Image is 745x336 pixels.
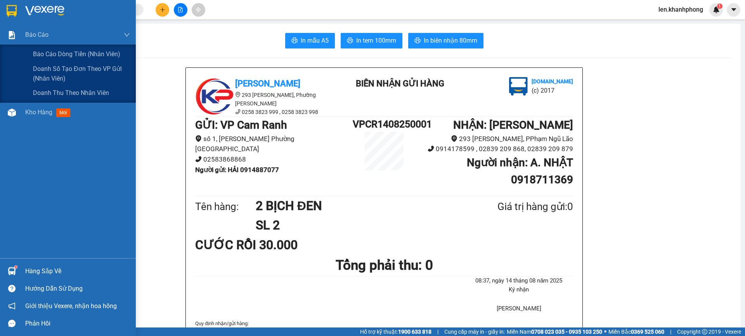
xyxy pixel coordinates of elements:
span: Doanh số tạo đơn theo VP gửi (nhân viên) [33,64,130,83]
b: Người gửi : HẢI 0914887077 [195,166,279,174]
span: caret-down [730,6,737,13]
button: printerIn tem 100mm [341,33,402,48]
b: GỬI : VP Cam Ranh [195,119,287,131]
span: Kho hàng [25,109,52,116]
span: In tem 100mm [356,36,396,45]
span: | [437,327,438,336]
li: [PERSON_NAME] [465,304,573,314]
strong: 1900 633 818 [398,329,431,335]
span: message [8,320,16,327]
button: file-add [174,3,187,17]
div: Phản hồi [25,318,130,329]
span: down [124,32,130,38]
b: Người nhận : A. NHẬT 0918711369 [467,156,573,186]
span: printer [291,37,298,45]
li: 02583868868 [195,154,353,165]
button: printerIn mẫu A5 [285,33,335,48]
b: [PERSON_NAME] [235,79,300,88]
img: warehouse-icon [8,267,16,275]
span: phone [235,109,241,114]
span: In biên nhận 80mm [424,36,477,45]
span: plus [160,7,165,12]
span: copyright [702,329,707,334]
img: icon-new-feature [713,6,720,13]
strong: 0369 525 060 [631,329,664,335]
span: environment [195,135,202,142]
b: BIÊN NHẬN GỬI HÀNG [356,79,444,88]
span: Báo cáo [25,30,49,40]
h1: 2 BỊCH ĐEN [256,196,460,215]
span: 1 [718,3,721,9]
span: environment [235,92,241,97]
span: mới [56,109,70,117]
span: printer [414,37,421,45]
span: aim [196,7,201,12]
h1: SL 2 [256,215,460,235]
li: 0258 3823 999 , 0258 3823 998 [195,108,335,116]
img: warehouse-icon [8,109,16,117]
span: len.khanhphong [652,5,709,14]
strong: 0708 023 035 - 0935 103 250 [531,329,602,335]
div: Tên hàng: [195,199,256,215]
span: phone [428,145,434,152]
div: CƯỚC RỒI 30.000 [195,235,320,255]
li: 293 [PERSON_NAME], Phường [PERSON_NAME] [195,91,335,108]
span: question-circle [8,285,16,292]
h1: VPCR1408250001 [353,117,416,132]
button: plus [156,3,169,17]
span: Doanh thu theo nhân viên [33,88,109,98]
span: notification [8,302,16,310]
b: NHẬN : [PERSON_NAME] [453,119,573,131]
li: 08:37, ngày 14 tháng 08 năm 2025 [465,276,573,286]
img: solution-icon [8,31,16,39]
div: Hướng dẫn sử dụng [25,283,130,295]
span: Cung cấp máy in - giấy in: [444,327,505,336]
li: 293 [PERSON_NAME], PPhạm Ngũ Lão [416,134,573,144]
li: 0914178599 , 02839 209 868, 02839 209 879 [416,144,573,154]
span: Miền Bắc [608,327,664,336]
li: Ký nhận [465,285,573,295]
span: environment [451,135,457,142]
sup: 1 [717,3,722,9]
span: ⚪️ [604,330,606,333]
img: logo.jpg [195,77,234,116]
span: Báo cáo dòng tiền (nhân viên) [33,49,120,59]
span: phone [195,156,202,162]
li: số 1, [PERSON_NAME] Phường [GEOGRAPHIC_DATA] [195,134,353,154]
span: In mẫu A5 [301,36,329,45]
span: printer [347,37,353,45]
h1: Tổng phải thu: 0 [195,255,573,276]
span: file-add [178,7,183,12]
span: Miền Nam [507,327,602,336]
sup: 1 [15,266,17,268]
button: aim [192,3,205,17]
img: logo.jpg [509,77,528,96]
b: [DOMAIN_NAME] [532,78,573,84]
button: caret-down [727,3,740,17]
div: Giá trị hàng gửi: 0 [460,199,573,215]
button: printerIn biên nhận 80mm [408,33,483,48]
img: logo-vxr [7,5,17,17]
li: (c) 2017 [532,86,573,95]
div: Hàng sắp về [25,265,130,277]
span: Giới thiệu Vexere, nhận hoa hồng [25,301,117,311]
span: Hỗ trợ kỹ thuật: [360,327,431,336]
span: | [670,327,671,336]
